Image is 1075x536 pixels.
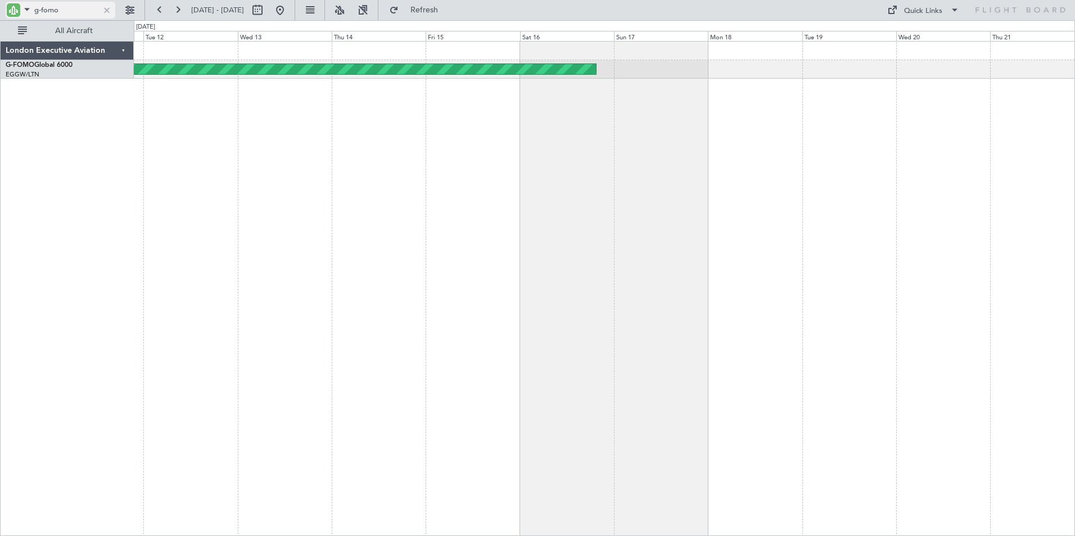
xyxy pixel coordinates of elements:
a: EGGW/LTN [6,70,39,79]
div: [DATE] [136,22,155,32]
div: Sun 17 [614,31,708,41]
span: All Aircraft [29,27,119,35]
button: All Aircraft [12,22,122,40]
div: Sat 16 [520,31,614,41]
div: Quick Links [904,6,942,17]
a: G-FOMOGlobal 6000 [6,62,73,69]
input: A/C (Reg. or Type) [34,2,99,19]
div: Mon 18 [708,31,802,41]
div: Thu 14 [332,31,426,41]
div: Wed 13 [238,31,332,41]
div: Wed 20 [896,31,990,41]
span: [DATE] - [DATE] [191,5,244,15]
button: Refresh [384,1,451,19]
button: Quick Links [882,1,965,19]
div: Fri 15 [426,31,520,41]
span: Refresh [401,6,448,14]
span: G-FOMO [6,62,34,69]
div: Tue 12 [143,31,237,41]
div: Tue 19 [802,31,896,41]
